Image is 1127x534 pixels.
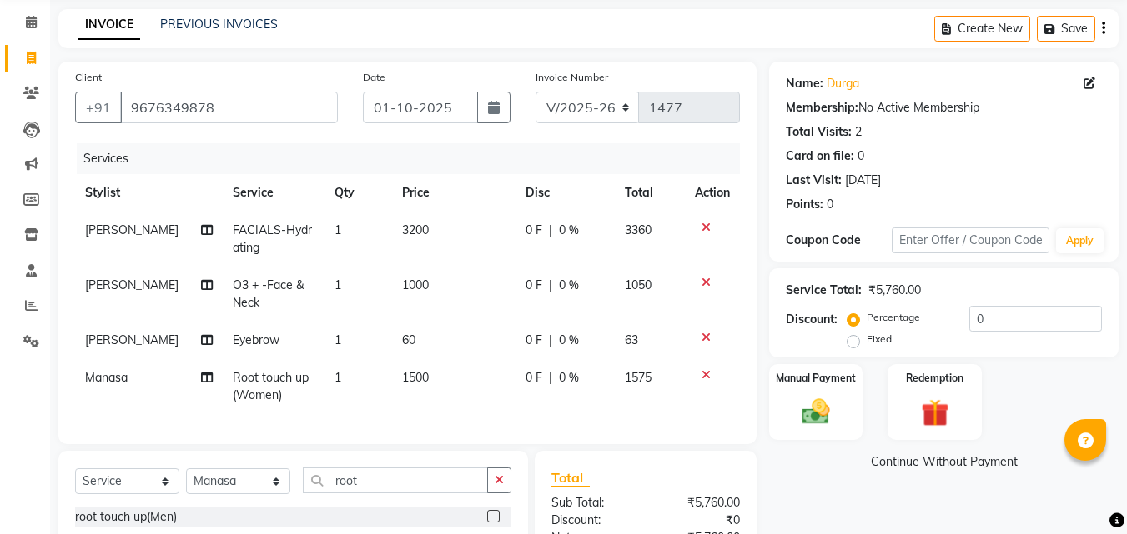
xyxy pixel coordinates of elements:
[233,277,304,310] span: O3 + -Face & Neck
[335,370,341,385] span: 1
[786,196,823,213] div: Points:
[77,143,752,174] div: Services
[858,147,864,165] div: 0
[325,174,392,212] th: Qty
[233,222,312,255] span: FACIALS-Hydrating
[549,222,552,239] span: |
[625,370,652,385] span: 1575
[85,370,128,385] span: Manasa
[549,332,552,349] span: |
[223,174,325,212] th: Service
[85,332,179,347] span: [PERSON_NAME]
[559,332,579,349] span: 0 %
[786,147,854,165] div: Card on file:
[685,174,740,212] th: Action
[526,332,542,349] span: 0 F
[120,92,338,123] input: Search by Name/Mobile/Email/Code
[402,332,415,347] span: 60
[867,310,920,325] label: Percentage
[363,70,385,85] label: Date
[892,227,1049,253] input: Enter Offer / Coupon Code
[913,396,958,430] img: _gift.svg
[78,10,140,40] a: INVOICE
[75,508,177,526] div: root touch up(Men)
[786,311,838,328] div: Discount:
[233,370,309,402] span: Root touch up (Women)
[867,332,892,347] label: Fixed
[646,512,752,529] div: ₹0
[559,222,579,239] span: 0 %
[625,222,652,237] span: 3360
[1056,228,1104,253] button: Apply
[160,17,278,32] a: PREVIOUS INVOICES
[526,369,542,387] span: 0 F
[526,222,542,239] span: 0 F
[402,222,429,237] span: 3200
[646,494,752,512] div: ₹5,760.00
[786,123,852,141] div: Total Visits:
[75,70,102,85] label: Client
[549,369,552,387] span: |
[335,222,341,237] span: 1
[335,277,341,292] span: 1
[551,469,590,487] span: Total
[827,196,833,213] div: 0
[392,174,516,212] th: Price
[793,396,838,427] img: _cash.svg
[85,277,179,292] span: [PERSON_NAME]
[85,222,179,237] span: [PERSON_NAME]
[772,453,1115,471] a: Continue Without Payment
[786,75,823,92] div: Name:
[539,512,646,529] div: Discount:
[786,99,1102,117] div: No Active Membership
[625,277,652,292] span: 1050
[1037,16,1095,42] button: Save
[516,174,615,212] th: Disc
[855,123,862,141] div: 2
[75,174,223,212] th: Stylist
[906,371,963,386] label: Redemption
[549,277,552,294] span: |
[536,70,608,85] label: Invoice Number
[539,494,646,512] div: Sub Total:
[868,282,921,299] div: ₹5,760.00
[335,332,341,347] span: 1
[776,371,856,386] label: Manual Payment
[786,282,862,299] div: Service Total:
[934,16,1030,42] button: Create New
[845,172,881,189] div: [DATE]
[526,277,542,294] span: 0 F
[786,232,891,249] div: Coupon Code
[625,332,638,347] span: 63
[303,467,488,493] input: Search or Scan
[75,92,122,123] button: +91
[559,369,579,387] span: 0 %
[615,174,686,212] th: Total
[402,370,429,385] span: 1500
[786,172,842,189] div: Last Visit:
[786,99,858,117] div: Membership:
[827,75,859,92] a: Durga
[233,332,279,347] span: Eyebrow
[559,277,579,294] span: 0 %
[402,277,429,292] span: 1000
